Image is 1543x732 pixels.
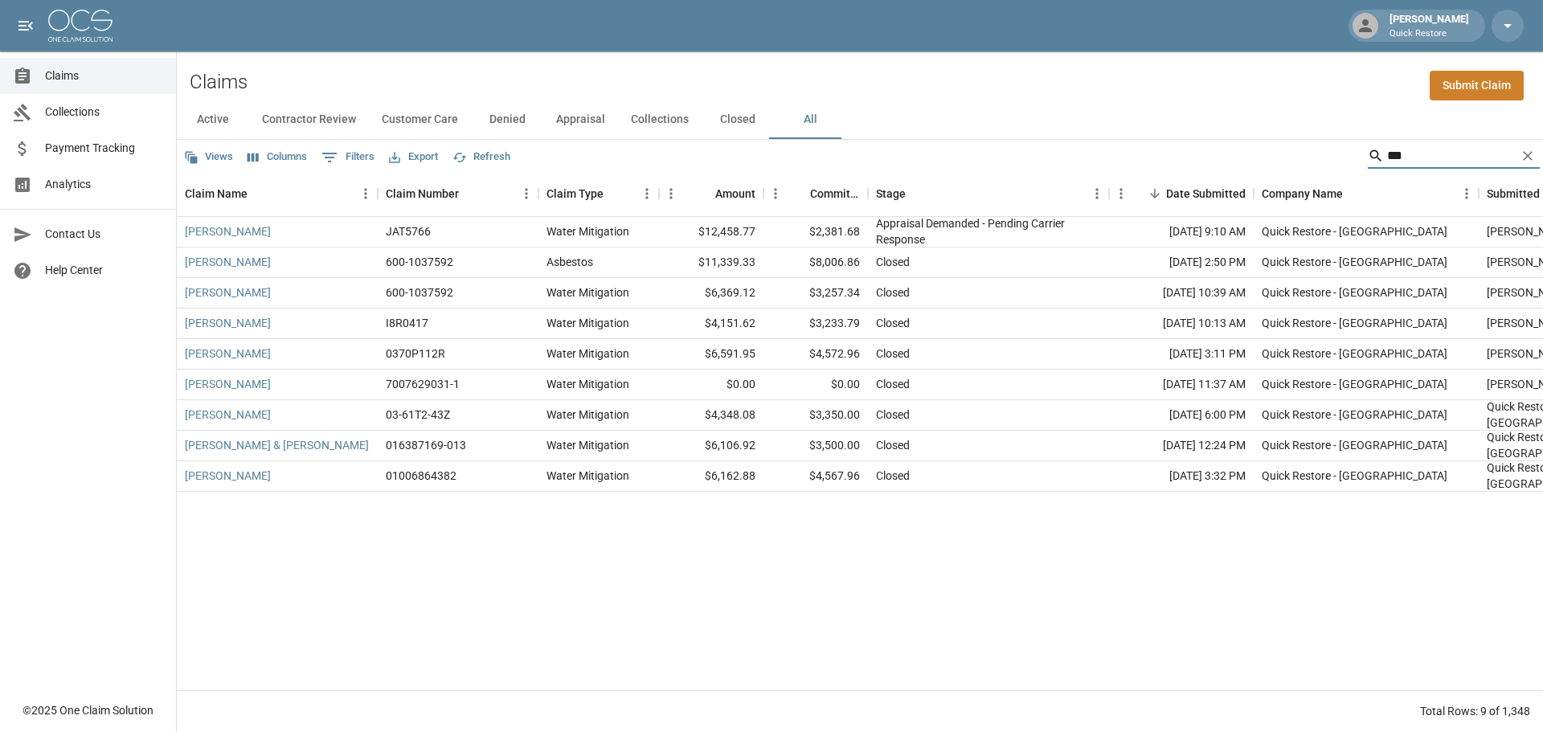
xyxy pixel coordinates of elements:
[659,217,763,247] div: $12,458.77
[1109,217,1254,247] div: [DATE] 9:10 AM
[185,437,369,453] a: [PERSON_NAME] & [PERSON_NAME]
[177,100,249,139] button: Active
[546,223,629,239] div: Water Mitigation
[386,437,466,453] div: 016387169-013
[876,468,910,484] div: Closed
[448,145,514,170] button: Refresh
[546,254,593,270] div: Asbestos
[1109,461,1254,492] div: [DATE] 3:32 PM
[185,468,271,484] a: [PERSON_NAME]
[1262,407,1447,423] div: Quick Restore - Tucson
[386,315,428,331] div: I8R0417
[659,309,763,339] div: $4,151.62
[546,171,604,216] div: Claim Type
[1262,468,1447,484] div: Quick Restore - Tucson
[1390,27,1469,41] p: Quick Restore
[386,171,459,216] div: Claim Number
[1109,247,1254,278] div: [DATE] 2:50 PM
[386,284,453,301] div: 600-1037592
[1109,278,1254,309] div: [DATE] 10:39 AM
[185,376,271,392] a: [PERSON_NAME]
[702,100,774,139] button: Closed
[1262,437,1447,453] div: Quick Restore - Tucson
[546,468,629,484] div: Water Mitigation
[876,376,910,392] div: Closed
[763,171,868,216] div: Committed Amount
[185,284,271,301] a: [PERSON_NAME]
[386,376,460,392] div: 7007629031-1
[1262,346,1447,362] div: Quick Restore - Tucson
[763,247,868,278] div: $8,006.86
[45,140,163,157] span: Payment Tracking
[876,315,910,331] div: Closed
[1144,182,1166,205] button: Sort
[1109,431,1254,461] div: [DATE] 12:24 PM
[185,315,271,331] a: [PERSON_NAME]
[45,176,163,193] span: Analytics
[386,254,453,270] div: 600-1037592
[659,171,763,216] div: Amount
[45,67,163,84] span: Claims
[868,171,1109,216] div: Stage
[659,278,763,309] div: $6,369.12
[10,10,42,42] button: open drawer
[1109,339,1254,370] div: [DATE] 3:11 PM
[906,182,928,205] button: Sort
[378,171,538,216] div: Claim Number
[546,376,629,392] div: Water Mitigation
[1368,143,1540,172] div: Search
[538,171,659,216] div: Claim Type
[1109,182,1133,206] button: Menu
[1085,182,1109,206] button: Menu
[1262,254,1447,270] div: Quick Restore - Tucson
[1262,171,1343,216] div: Company Name
[1516,144,1540,168] button: Clear
[45,226,163,243] span: Contact Us
[386,346,445,362] div: 0370P112R
[185,171,248,216] div: Claim Name
[763,182,788,206] button: Menu
[810,171,860,216] div: Committed Amount
[546,346,629,362] div: Water Mitigation
[546,315,629,331] div: Water Mitigation
[471,100,543,139] button: Denied
[618,100,702,139] button: Collections
[177,100,1543,139] div: dynamic tabs
[1420,703,1530,719] div: Total Rows: 9 of 1,348
[1109,370,1254,400] div: [DATE] 11:37 AM
[1109,400,1254,431] div: [DATE] 6:00 PM
[317,145,379,170] button: Show filters
[354,182,378,206] button: Menu
[876,346,910,362] div: Closed
[763,431,868,461] div: $3,500.00
[546,437,629,453] div: Water Mitigation
[543,100,618,139] button: Appraisal
[190,71,248,94] h2: Claims
[45,104,163,121] span: Collections
[45,262,163,279] span: Help Center
[763,278,868,309] div: $3,257.34
[763,217,868,247] div: $2,381.68
[1254,171,1479,216] div: Company Name
[763,400,868,431] div: $3,350.00
[659,431,763,461] div: $6,106.92
[386,407,450,423] div: 03-61T2-43Z
[249,100,369,139] button: Contractor Review
[1430,71,1524,100] a: Submit Claim
[1109,171,1254,216] div: Date Submitted
[659,247,763,278] div: $11,339.33
[876,407,910,423] div: Closed
[1262,284,1447,301] div: Quick Restore - Tucson
[244,145,311,170] button: Select columns
[1383,11,1475,40] div: [PERSON_NAME]
[635,182,659,206] button: Menu
[659,461,763,492] div: $6,162.88
[763,339,868,370] div: $4,572.96
[48,10,113,42] img: ocs-logo-white-transparent.png
[1262,223,1447,239] div: Quick Restore - Tucson
[876,171,906,216] div: Stage
[386,223,431,239] div: JAT5766
[514,182,538,206] button: Menu
[180,145,237,170] button: Views
[1262,376,1447,392] div: Quick Restore - Tucson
